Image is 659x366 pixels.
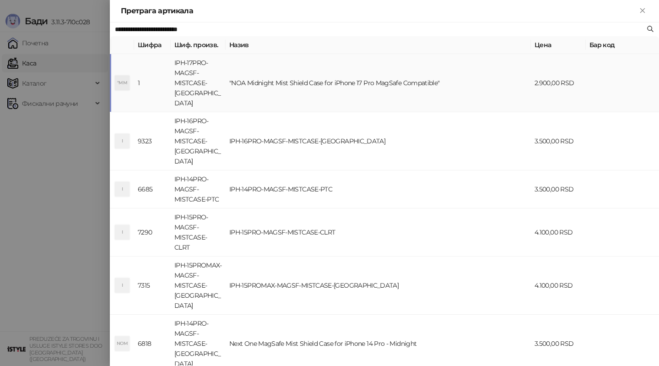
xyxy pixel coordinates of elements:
td: IPH-15PRO-MAGSF-MISTCASE-CLRT [226,208,531,257]
td: IPH-15PROMAX-MAGSF-MISTCASE-[GEOGRAPHIC_DATA] [226,257,531,315]
th: Назив [226,36,531,54]
td: IPH-16PRO-MAGSF-MISTCASE-[GEOGRAPHIC_DATA] [171,112,226,170]
td: 3.500,00 RSD [531,170,586,208]
td: 7290 [134,208,171,257]
td: "NOA Midnight Mist Shield Case for iPhone 17 Pro MagSafe Compatible" [226,54,531,112]
td: IPH-15PRO-MAGSF-MISTCASE-CLRT [171,208,226,257]
div: Претрага артикала [121,5,637,16]
td: 9323 [134,112,171,170]
div: I [115,134,130,148]
td: 4.100,00 RSD [531,208,586,257]
th: Цена [531,36,586,54]
div: I [115,182,130,197]
td: 7315 [134,257,171,315]
td: IPH-14PRO-MAGSF-MISTCASE-PTC [171,170,226,208]
td: 6685 [134,170,171,208]
div: I [115,278,130,293]
td: IPH-17PRO-MAGSF-MISTCASE-[GEOGRAPHIC_DATA] [171,54,226,112]
div: "MM [115,76,130,90]
div: NOM [115,336,130,351]
td: IPH-14PRO-MAGSF-MISTCASE-PTC [226,170,531,208]
td: 1 [134,54,171,112]
td: 3.500,00 RSD [531,112,586,170]
div: I [115,225,130,240]
td: 2.900,00 RSD [531,54,586,112]
td: IPH-15PROMAX-MAGSF-MISTCASE-[GEOGRAPHIC_DATA] [171,257,226,315]
th: Бар код [586,36,659,54]
td: IPH-16PRO-MAGSF-MISTCASE-[GEOGRAPHIC_DATA] [226,112,531,170]
th: Шифра [134,36,171,54]
button: Close [637,5,648,16]
td: 4.100,00 RSD [531,257,586,315]
th: Шиф. произв. [171,36,226,54]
